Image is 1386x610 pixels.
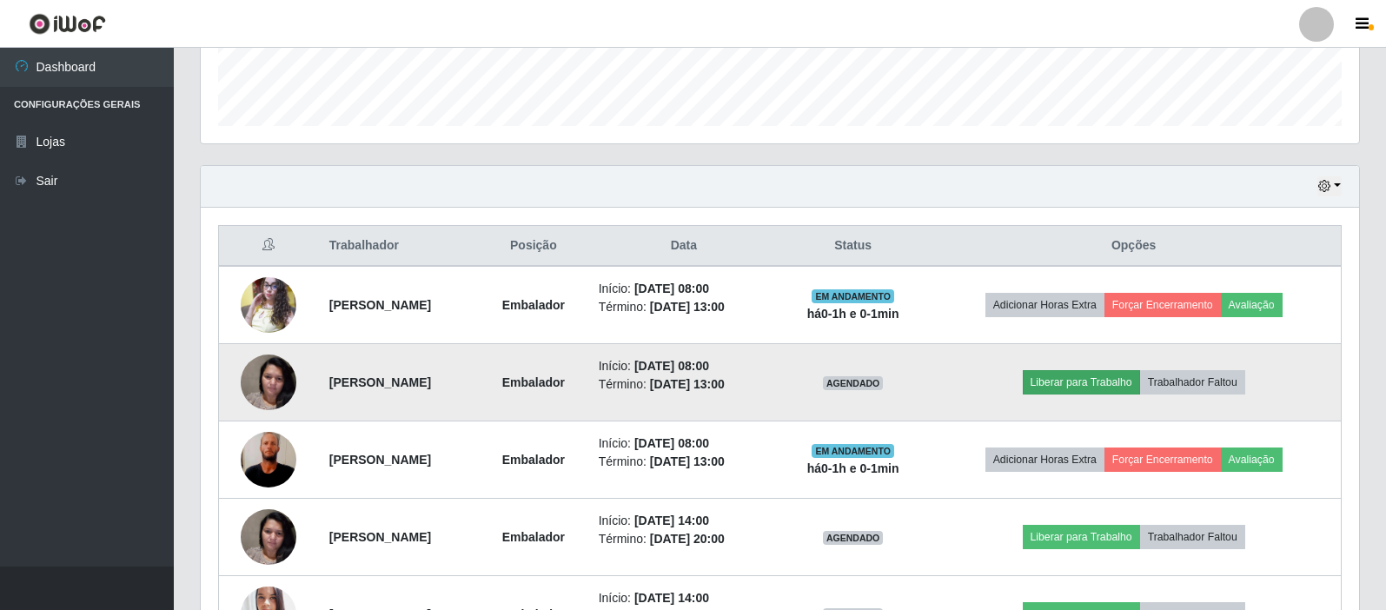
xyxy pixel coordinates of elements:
time: [DATE] 08:00 [634,359,709,373]
li: Término: [599,530,769,548]
button: Forçar Encerramento [1104,448,1221,472]
th: Status [779,226,926,267]
span: AGENDADO [823,376,884,390]
strong: Embalador [502,453,565,467]
li: Término: [599,453,769,471]
time: [DATE] 14:00 [634,514,709,527]
img: 1678138481697.jpeg [241,268,296,341]
li: Início: [599,589,769,607]
li: Início: [599,512,769,530]
th: Trabalhador [319,226,479,267]
time: [DATE] 13:00 [650,454,725,468]
strong: [PERSON_NAME] [329,298,431,312]
strong: Embalador [502,530,565,544]
th: Posição [479,226,588,267]
img: 1751591398028.jpeg [241,398,296,521]
img: CoreUI Logo [29,13,106,35]
button: Liberar para Trabalho [1023,525,1140,549]
time: [DATE] 14:00 [634,591,709,605]
button: Avaliação [1221,293,1283,317]
strong: [PERSON_NAME] [329,530,431,544]
strong: Embalador [502,298,565,312]
time: [DATE] 08:00 [634,436,709,450]
span: EM ANDAMENTO [812,444,894,458]
th: Data [588,226,779,267]
span: EM ANDAMENTO [812,289,894,303]
button: Adicionar Horas Extra [985,448,1104,472]
span: AGENDADO [823,531,884,545]
button: Trabalhador Faltou [1140,525,1245,549]
li: Início: [599,280,769,298]
button: Trabalhador Faltou [1140,370,1245,395]
time: [DATE] 13:00 [650,300,725,314]
time: [DATE] 20:00 [650,532,725,546]
strong: [PERSON_NAME] [329,453,431,467]
button: Adicionar Horas Extra [985,293,1104,317]
strong: há 0-1 h e 0-1 min [807,307,899,321]
strong: [PERSON_NAME] [329,375,431,389]
strong: há 0-1 h e 0-1 min [807,461,899,475]
button: Avaliação [1221,448,1283,472]
time: [DATE] 08:00 [634,282,709,295]
time: [DATE] 13:00 [650,377,725,391]
button: Liberar para Trabalho [1023,370,1140,395]
strong: Embalador [502,375,565,389]
li: Término: [599,375,769,394]
img: 1682608462576.jpeg [241,345,296,419]
button: Forçar Encerramento [1104,293,1221,317]
li: Término: [599,298,769,316]
li: Início: [599,434,769,453]
li: Início: [599,357,769,375]
th: Opções [926,226,1341,267]
img: 1682608462576.jpeg [241,500,296,574]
